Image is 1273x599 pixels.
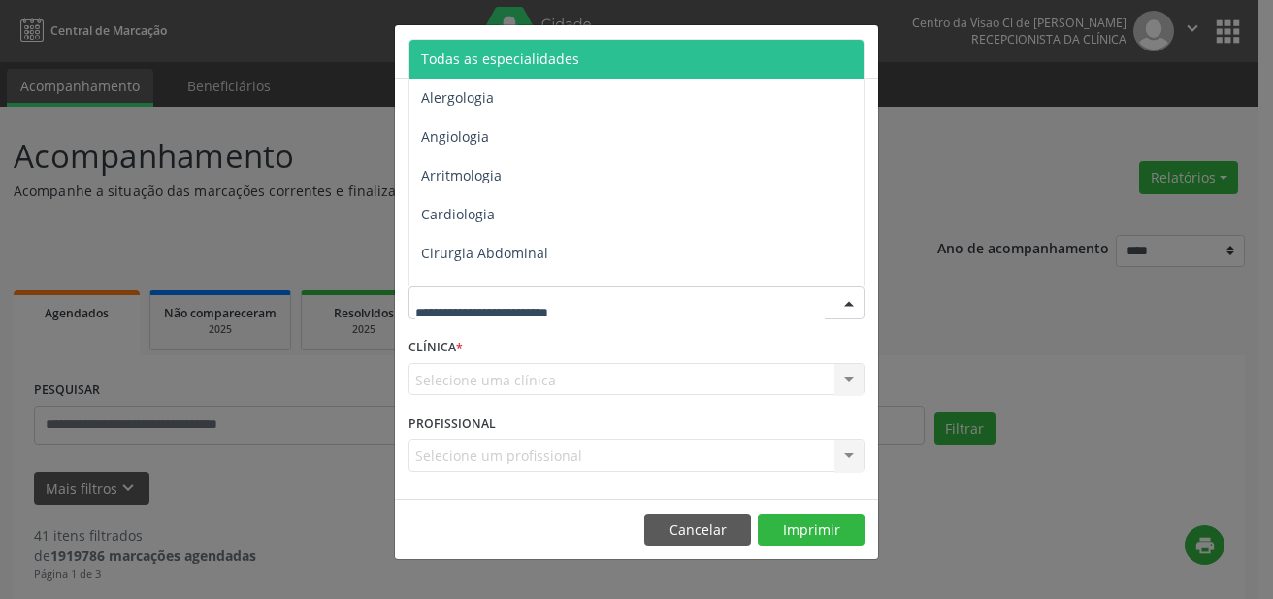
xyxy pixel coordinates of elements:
button: Cancelar [644,514,751,547]
button: Close [839,25,878,73]
span: Cirurgia Bariatrica [421,283,540,301]
span: Cirurgia Abdominal [421,244,548,262]
span: Angiologia [421,127,489,146]
button: Imprimir [758,514,865,547]
label: CLÍNICA [408,333,463,363]
span: Alergologia [421,88,494,107]
span: Todas as especialidades [421,50,579,68]
span: Cardiologia [421,205,495,223]
label: PROFISSIONAL [408,409,496,439]
h5: Relatório de agendamentos [408,39,631,64]
span: Arritmologia [421,166,502,184]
